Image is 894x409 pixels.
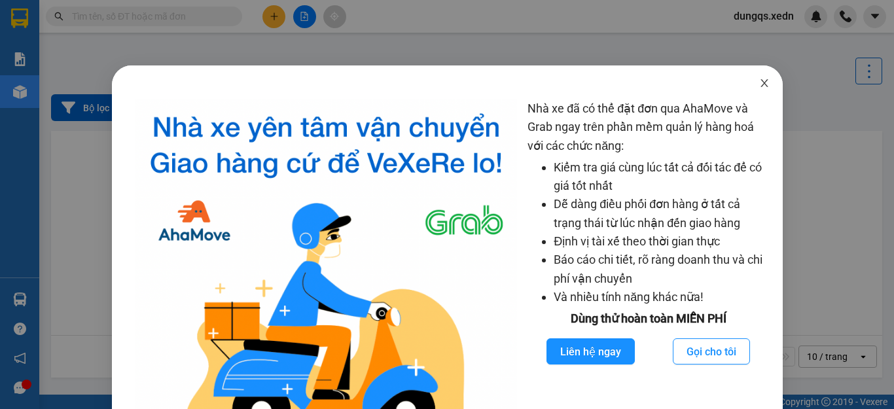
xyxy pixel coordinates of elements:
[554,232,769,251] li: Định vị tài xế theo thời gian thực
[554,195,769,232] li: Dễ dàng điều phối đơn hàng ở tất cả trạng thái từ lúc nhận đến giao hàng
[554,251,769,288] li: Báo cáo chi tiết, rõ ràng doanh thu và chi phí vận chuyển
[673,338,750,365] button: Gọi cho tôi
[546,338,635,365] button: Liên hệ ngay
[554,288,769,306] li: Và nhiều tính năng khác nữa!
[527,310,769,328] div: Dùng thử hoàn toàn MIỄN PHÍ
[759,78,769,88] span: close
[560,344,621,360] span: Liên hệ ngay
[745,65,782,102] button: Close
[554,158,769,196] li: Kiểm tra giá cùng lúc tất cả đối tác để có giá tốt nhất
[687,344,736,360] span: Gọi cho tôi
